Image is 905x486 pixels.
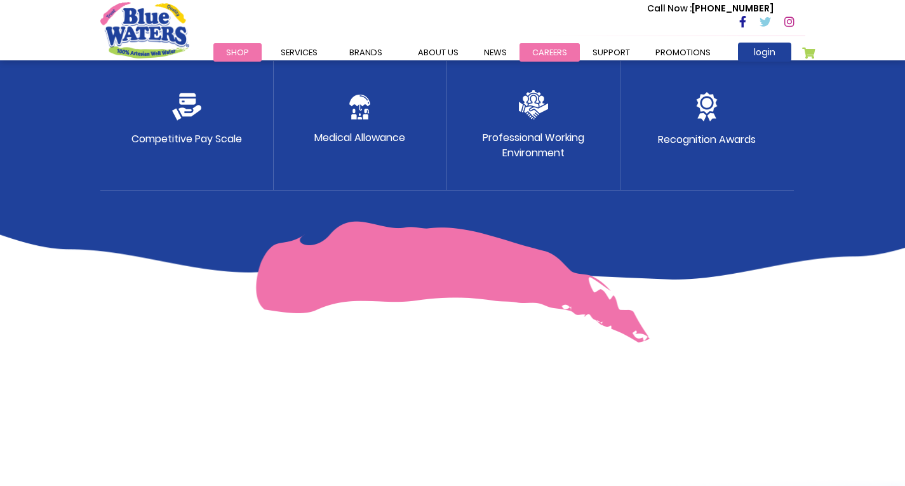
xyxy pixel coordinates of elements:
span: Brands [349,46,382,58]
p: Medical Allowance [314,130,405,145]
a: support [580,43,643,62]
p: Recognition Awards [658,132,756,147]
a: store logo [100,2,189,58]
a: careers [520,43,580,62]
a: about us [405,43,471,62]
img: team.png [519,90,548,119]
a: login [738,43,791,62]
p: Competitive Pay Scale [131,132,242,147]
span: Call Now : [647,2,692,15]
a: News [471,43,520,62]
span: Services [281,46,318,58]
span: Shop [226,46,249,58]
a: Promotions [643,43,723,62]
p: Professional Working Environment [483,130,584,161]
img: benefit-pink-curve.png [255,221,650,343]
img: medal.png [696,92,718,121]
p: [PHONE_NUMBER] [647,2,774,15]
img: protect.png [349,95,370,119]
img: credit-card.png [172,93,201,121]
